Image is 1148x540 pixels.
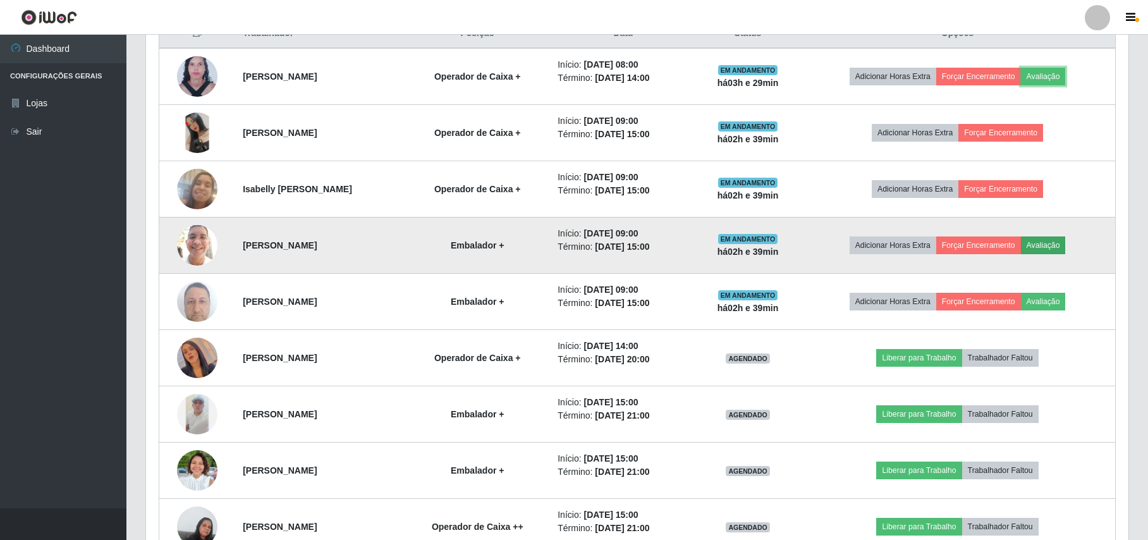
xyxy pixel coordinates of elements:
[958,180,1043,198] button: Forçar Encerramento
[876,349,962,367] button: Liberar para Trabalho
[595,467,649,477] time: [DATE] 21:00
[583,341,638,351] time: [DATE] 14:00
[558,522,688,535] li: Término:
[558,184,688,197] li: Término:
[558,409,688,422] li: Término:
[177,218,217,272] img: 1753350914768.jpeg
[583,285,638,295] time: [DATE] 09:00
[595,523,649,533] time: [DATE] 21:00
[936,68,1021,85] button: Forçar Encerramento
[718,121,778,132] span: EM ANDAMENTO
[1021,293,1066,310] button: Avaliação
[850,236,936,254] button: Adicionar Horas Extra
[583,228,638,238] time: [DATE] 09:00
[936,236,1021,254] button: Forçar Encerramento
[850,293,936,310] button: Adicionar Horas Extra
[243,240,317,250] strong: [PERSON_NAME]
[451,297,504,307] strong: Embalador +
[432,522,523,532] strong: Operador de Caixa ++
[21,9,77,25] img: CoreUI Logo
[434,71,521,82] strong: Operador de Caixa +
[558,465,688,479] li: Término:
[717,247,779,257] strong: há 02 h e 39 min
[850,68,936,85] button: Adicionar Horas Extra
[451,409,504,419] strong: Embalador +
[962,462,1039,479] button: Trabalhador Faltou
[726,466,770,476] span: AGENDADO
[177,153,217,225] img: 1758683888146.jpeg
[726,410,770,420] span: AGENDADO
[243,297,317,307] strong: [PERSON_NAME]
[177,49,217,104] img: 1728382310331.jpeg
[243,465,317,476] strong: [PERSON_NAME]
[583,59,638,70] time: [DATE] 08:00
[595,129,649,139] time: [DATE] 15:00
[583,453,638,463] time: [DATE] 15:00
[434,128,521,138] strong: Operador de Caixa +
[558,171,688,184] li: Início:
[558,452,688,465] li: Início:
[558,340,688,353] li: Início:
[717,78,779,88] strong: há 03 h e 29 min
[583,510,638,520] time: [DATE] 15:00
[958,124,1043,142] button: Forçar Encerramento
[558,353,688,366] li: Término:
[595,242,649,252] time: [DATE] 15:00
[718,290,778,300] span: EM ANDAMENTO
[876,405,962,423] button: Liberar para Trabalho
[595,410,649,420] time: [DATE] 21:00
[717,190,779,200] strong: há 02 h e 39 min
[558,114,688,128] li: Início:
[595,298,649,308] time: [DATE] 15:00
[718,234,778,244] span: EM ANDAMENTO
[177,274,217,328] img: 1736086638686.jpeg
[243,184,352,194] strong: Isabelly [PERSON_NAME]
[936,293,1021,310] button: Forçar Encerramento
[962,405,1039,423] button: Trabalhador Faltou
[726,353,770,364] span: AGENDADO
[717,134,779,144] strong: há 02 h e 39 min
[558,297,688,310] li: Término:
[177,394,217,434] img: 1745614323797.jpeg
[558,58,688,71] li: Início:
[718,178,778,188] span: EM ANDAMENTO
[177,113,217,153] img: 1730588148505.jpeg
[962,349,1039,367] button: Trabalhador Faltou
[876,462,962,479] button: Liberar para Trabalho
[962,518,1039,536] button: Trabalhador Faltou
[583,397,638,407] time: [DATE] 15:00
[583,116,638,126] time: [DATE] 09:00
[872,180,958,198] button: Adicionar Horas Extra
[243,71,317,82] strong: [PERSON_NAME]
[876,518,962,536] button: Liberar para Trabalho
[451,240,504,250] strong: Embalador +
[177,443,217,498] img: 1749753649914.jpeg
[583,172,638,182] time: [DATE] 09:00
[558,240,688,254] li: Término:
[243,522,317,532] strong: [PERSON_NAME]
[595,73,649,83] time: [DATE] 14:00
[434,184,521,194] strong: Operador de Caixa +
[595,185,649,195] time: [DATE] 15:00
[872,124,958,142] button: Adicionar Horas Extra
[726,522,770,532] span: AGENDADO
[177,322,217,394] img: 1709844998024.jpeg
[558,508,688,522] li: Início:
[558,283,688,297] li: Início:
[243,409,317,419] strong: [PERSON_NAME]
[434,353,521,363] strong: Operador de Caixa +
[1021,68,1066,85] button: Avaliação
[558,396,688,409] li: Início:
[718,65,778,75] span: EM ANDAMENTO
[717,303,779,313] strong: há 02 h e 39 min
[243,128,317,138] strong: [PERSON_NAME]
[558,227,688,240] li: Início:
[1021,236,1066,254] button: Avaliação
[243,353,317,363] strong: [PERSON_NAME]
[558,71,688,85] li: Término:
[595,354,649,364] time: [DATE] 20:00
[558,128,688,141] li: Término:
[451,465,504,476] strong: Embalador +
